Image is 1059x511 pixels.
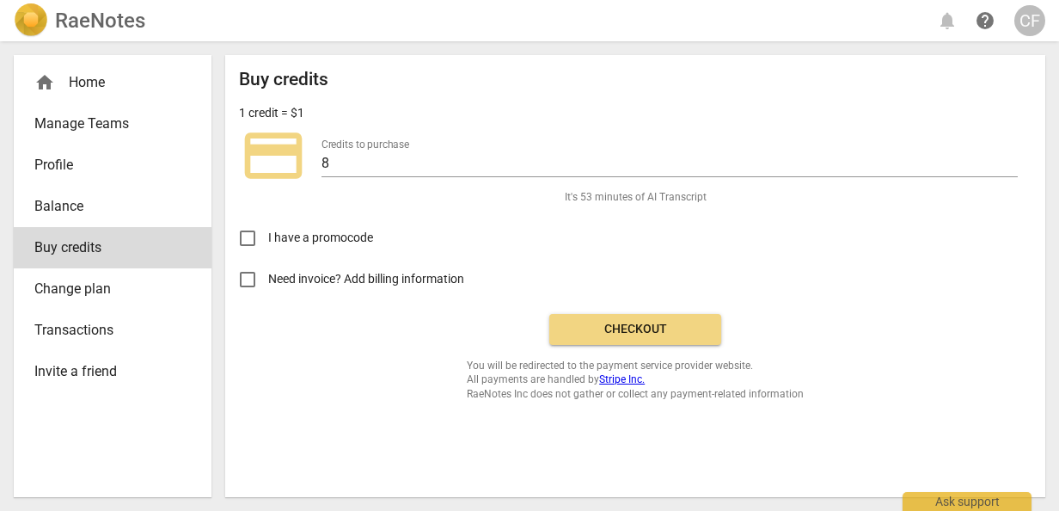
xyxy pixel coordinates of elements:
img: Logo [14,3,48,38]
span: You will be redirected to the payment service provider website. All payments are handled by RaeNo... [467,359,804,402]
span: Need invoice? Add billing information [268,270,467,288]
h2: RaeNotes [55,9,145,33]
div: Home [34,72,177,93]
span: credit_card [239,121,308,190]
a: Manage Teams [14,103,211,145]
a: Change plan [14,268,211,310]
button: Checkout [549,314,721,345]
button: CF [1014,5,1045,36]
a: Buy credits [14,227,211,268]
span: It's 53 minutes of AI Transcript [565,190,707,205]
span: Buy credits [34,237,177,258]
h2: Buy credits [239,69,328,90]
a: Profile [14,145,211,186]
span: help [975,10,995,31]
span: Balance [34,196,177,217]
a: Transactions [14,310,211,351]
a: Invite a friend [14,351,211,392]
span: Profile [34,155,177,175]
div: Ask support [903,492,1031,511]
span: home [34,72,55,93]
a: LogoRaeNotes [14,3,145,38]
a: Help [970,5,1001,36]
span: Checkout [563,321,707,338]
div: Home [14,62,211,103]
label: Credits to purchase [321,139,409,150]
span: I have a promocode [268,229,373,247]
p: 1 credit = $1 [239,104,304,122]
span: Transactions [34,320,177,341]
span: Manage Teams [34,114,177,134]
a: Stripe Inc. [599,373,645,385]
span: Invite a friend [34,361,177,382]
span: Change plan [34,279,177,299]
a: Balance [14,186,211,227]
